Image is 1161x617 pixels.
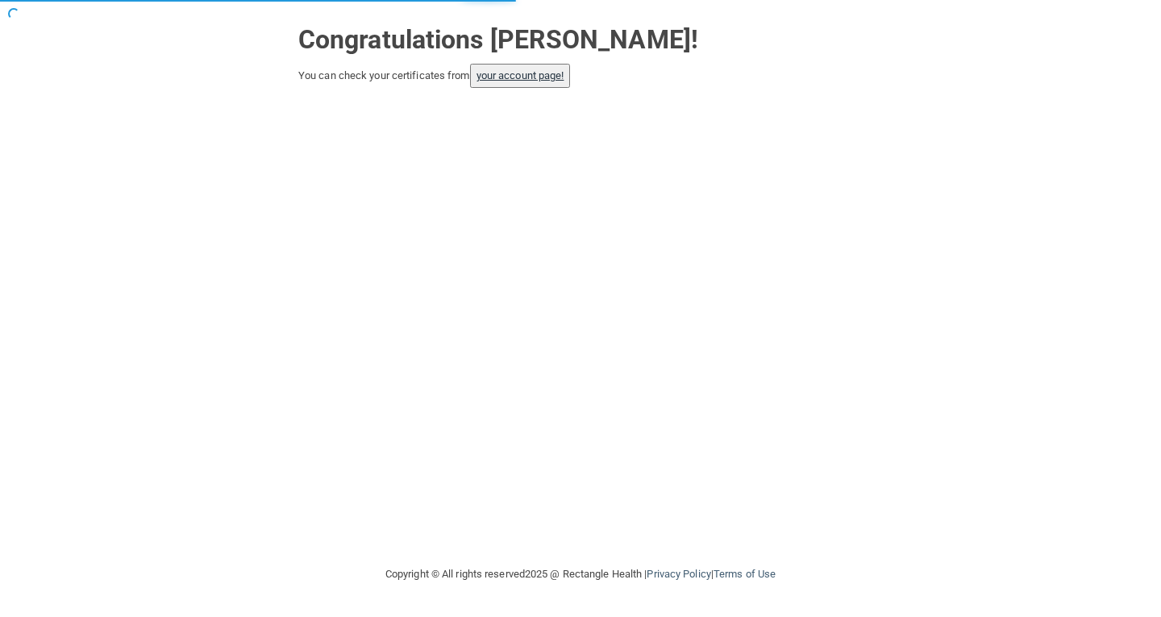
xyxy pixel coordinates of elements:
div: Copyright © All rights reserved 2025 @ Rectangle Health | | [286,548,875,600]
button: your account page! [470,64,571,88]
div: You can check your certificates from [298,64,863,88]
a: your account page! [476,69,564,81]
strong: Congratulations [PERSON_NAME]! [298,24,698,55]
a: Privacy Policy [647,568,710,580]
a: Terms of Use [714,568,776,580]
